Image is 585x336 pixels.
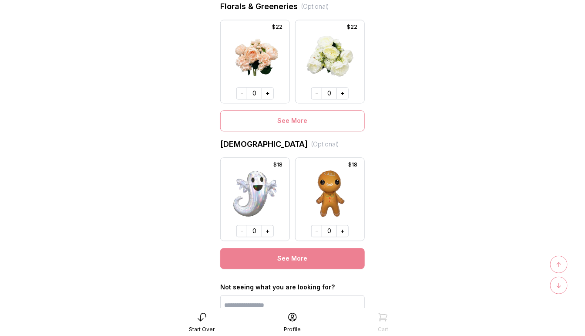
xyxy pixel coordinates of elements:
[189,326,215,333] div: Start Over
[306,168,354,220] img: Gingerbread Man, 39in, Party Brands
[343,23,361,31] div: $22
[301,2,329,11] div: (Optional)
[306,31,354,82] img: Deluxe Peony Hydrangea Bush Cream, 23in, Party Brands
[556,259,562,270] span: ↑
[336,87,349,99] button: +
[556,280,562,291] span: ↓
[220,283,365,292] div: Not seeing what you are looking for?
[231,168,279,220] img: Iridescent ghost, 28in, Anagram
[336,225,349,237] button: +
[311,140,339,149] div: (Optional)
[345,160,361,169] div: $18
[220,0,365,13] div: Florals & Greeneries
[247,87,262,99] div: 0
[270,160,286,169] div: $18
[220,138,365,150] div: [DEMOGRAPHIC_DATA]
[322,225,336,237] div: 0
[262,87,274,99] button: +
[220,110,365,131] button: See More
[311,87,322,99] button: -
[284,326,301,333] div: Profile
[231,31,279,82] img: Deluxe Peony Hydrangea Bush Blush, 23in, Party Brands
[378,326,388,333] div: Cart
[236,225,247,237] button: -
[220,248,365,269] button: See More
[311,225,322,237] button: -
[236,87,247,99] button: -
[269,23,286,31] div: $22
[247,225,262,237] div: 0
[262,225,274,237] button: +
[322,87,336,99] div: 0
